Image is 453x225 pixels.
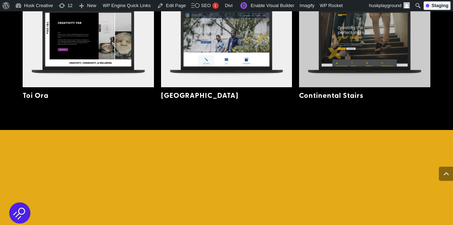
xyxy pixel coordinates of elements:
[369,3,402,8] span: huskplayground
[424,1,451,10] div: Staging
[299,90,363,100] a: Continental Stairs
[161,90,239,100] a: [GEOGRAPHIC_DATA]
[23,90,48,100] a: Toi Ora
[212,2,219,9] div: 1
